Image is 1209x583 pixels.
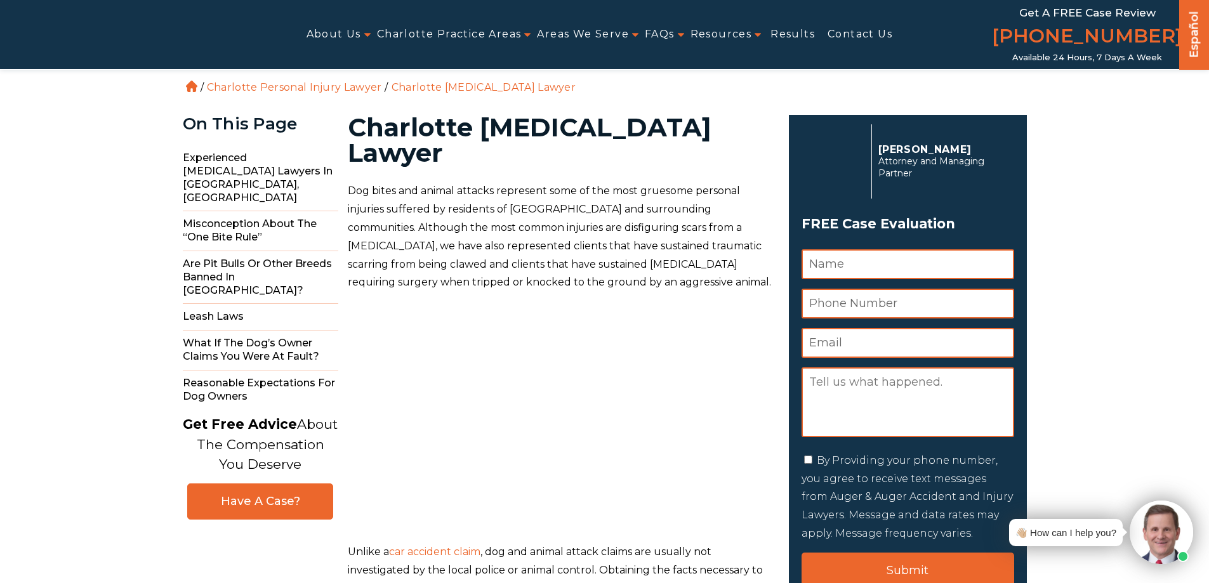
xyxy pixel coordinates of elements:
input: Phone Number [802,289,1014,318]
span: Available 24 Hours, 7 Days a Week [1012,53,1162,63]
img: Auger & Auger Accident and Injury Lawyers Logo [8,20,206,50]
img: Intaker widget Avatar [1130,501,1193,564]
input: Name [802,249,1014,279]
a: car accident claim [389,546,480,558]
span: Misconception About the “One Bite Rule” [183,211,338,251]
span: Reasonable Expectations for Dog Owners [183,370,338,410]
a: Contact Us [828,20,892,49]
div: On This Page [183,115,338,133]
span: Have A Case? [201,494,320,509]
img: Herbert Auger [802,129,865,193]
a: Areas We Serve [537,20,629,49]
span: Are Pit Bulls Or Other Breeds Banned In [GEOGRAPHIC_DATA]? [183,251,338,304]
span: Get a FREE Case Review [1019,6,1156,19]
h1: Charlotte [MEDICAL_DATA] Lawyer [348,115,774,166]
p: Dog bites and animal attacks represent some of the most gruesome personal injuries suffered by re... [348,182,774,292]
a: Resources [690,20,752,49]
a: [PHONE_NUMBER] [992,22,1182,53]
a: Home [186,81,197,92]
span: Attorney and Managing Partner [878,155,1007,180]
div: 👋🏼 How can I help you? [1015,524,1116,541]
strong: Get Free Advice [183,416,297,432]
span: FREE Case Evaluation [802,212,1014,236]
span: Leash Laws [183,304,338,331]
a: About Us [307,20,361,49]
p: About The Compensation You Deserve [183,414,338,475]
input: Email [802,328,1014,358]
iframe: YouTube video player [348,311,774,533]
a: FAQs [645,20,675,49]
label: By Providing your phone number, you agree to receive text messages from Auger & Auger Accident an... [802,454,1013,539]
a: Results [770,20,815,49]
span: What If the Dog’s Owner Claims You Were at Fault? [183,331,338,370]
a: Charlotte Practice Areas [377,20,522,49]
p: [PERSON_NAME] [878,143,1007,155]
a: Charlotte Personal Injury Lawyer [207,81,382,93]
li: Charlotte [MEDICAL_DATA] Lawyer [388,81,579,93]
span: Experienced [MEDICAL_DATA] Lawyers in [GEOGRAPHIC_DATA], [GEOGRAPHIC_DATA] [183,145,338,211]
a: Have A Case? [187,483,333,520]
